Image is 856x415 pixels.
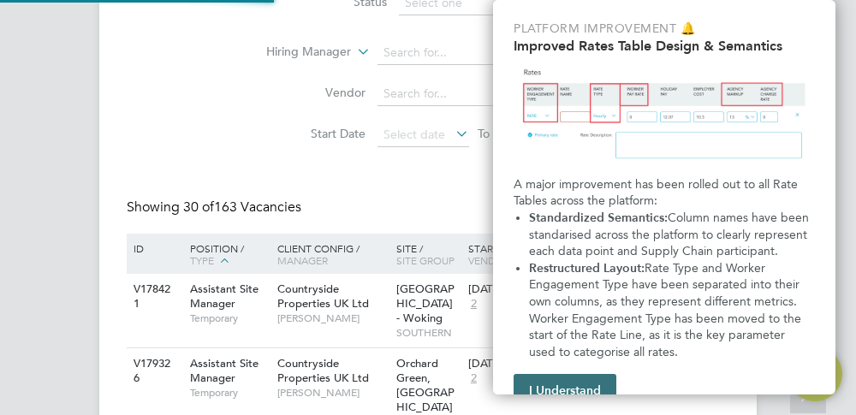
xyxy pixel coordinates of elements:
[183,199,214,216] span: 30 of
[468,357,556,371] div: [DATE]
[468,282,556,297] div: [DATE]
[183,199,301,216] span: 163 Vacancies
[396,282,455,325] span: [GEOGRAPHIC_DATA] - Woking
[529,210,812,258] span: Column names have been standarised across the platform to clearly represent each data point and S...
[277,356,369,385] span: Countryside Properties UK Ltd
[277,311,389,325] span: [PERSON_NAME]
[129,274,177,320] div: V178421
[377,82,546,106] input: Search for...
[392,234,464,275] div: Site /
[190,253,214,267] span: Type
[473,122,495,145] span: To
[514,61,815,169] img: Updated Rates Table Design & Semantics
[267,126,366,141] label: Start Date
[129,348,177,394] div: V179326
[127,199,305,216] div: Showing
[468,297,479,311] span: 2
[277,282,369,311] span: Countryside Properties UK Ltd
[253,44,351,61] label: Hiring Manager
[396,326,460,340] span: SOUTHERN
[529,261,645,276] strong: Restructured Layout:
[396,253,455,267] span: Site Group
[177,234,273,276] div: Position /
[129,234,177,263] div: ID
[529,210,668,225] strong: Standardized Semantics:
[514,374,616,408] button: I Understand
[468,253,516,267] span: Vendors
[464,234,560,275] div: Start /
[383,127,445,142] span: Select date
[267,85,366,100] label: Vendor
[514,21,815,38] p: Platform Improvement 🔔
[468,371,479,386] span: 2
[514,38,815,54] h2: Improved Rates Table Design & Semantics
[190,282,259,311] span: Assistant Site Manager
[190,386,269,400] span: Temporary
[396,356,455,414] span: Orchard Green, [GEOGRAPHIC_DATA]
[277,386,389,400] span: [PERSON_NAME]
[377,41,546,65] input: Search for...
[190,311,269,325] span: Temporary
[529,261,805,359] span: Rate Type and Worker Engagement Type have been separated into their own columns, as they represen...
[277,253,328,267] span: Manager
[514,176,815,210] p: A major improvement has been rolled out to all Rate Tables across the platform:
[190,356,259,385] span: Assistant Site Manager
[273,234,393,275] div: Client Config /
